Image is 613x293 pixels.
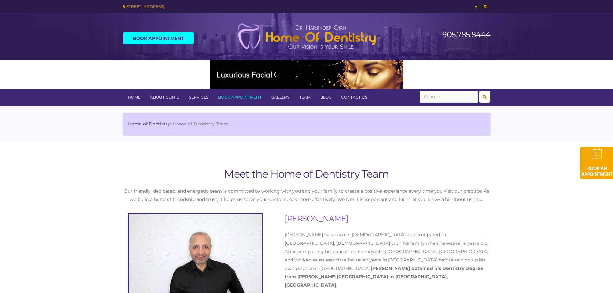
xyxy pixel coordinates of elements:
[315,89,336,106] a: Blog
[173,121,228,127] span: Home of Dentistry Team
[420,91,478,103] input: Search
[294,89,315,106] a: Team
[184,89,213,106] a: Services
[128,121,228,127] li: >
[285,213,495,224] h2: [PERSON_NAME]
[123,3,302,10] div: [STREET_ADDRESS]
[266,89,294,106] a: Gallery
[285,265,483,288] strong: [PERSON_NAME] obtained his Dentistry Degree from [PERSON_NAME][GEOGRAPHIC_DATA] in [GEOGRAPHIC_DA...
[442,30,490,39] a: 905.785.8444
[123,32,194,44] a: Book Appointment
[234,23,379,50] img: Home of Dentistry
[580,147,613,179] img: book-an-appointment-hod-gld.png
[123,168,490,180] h1: Meet the Home of Dentistry Team
[128,121,170,127] a: Home of Dentistry
[210,60,403,89] img: Medspa-Banner-Virtual-Consultation-2-1.gif
[285,231,495,289] p: [PERSON_NAME] was born in [DEMOGRAPHIC_DATA] and emigrated to [GEOGRAPHIC_DATA], [DEMOGRAPHIC_DAT...
[123,187,490,204] p: Our friendly, dedicated, and energetic team is committed to working with you and your family to c...
[213,89,266,106] a: Book Appointment
[145,89,184,106] a: About Clinic
[123,89,145,106] a: Home
[336,89,372,106] a: Contact Us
